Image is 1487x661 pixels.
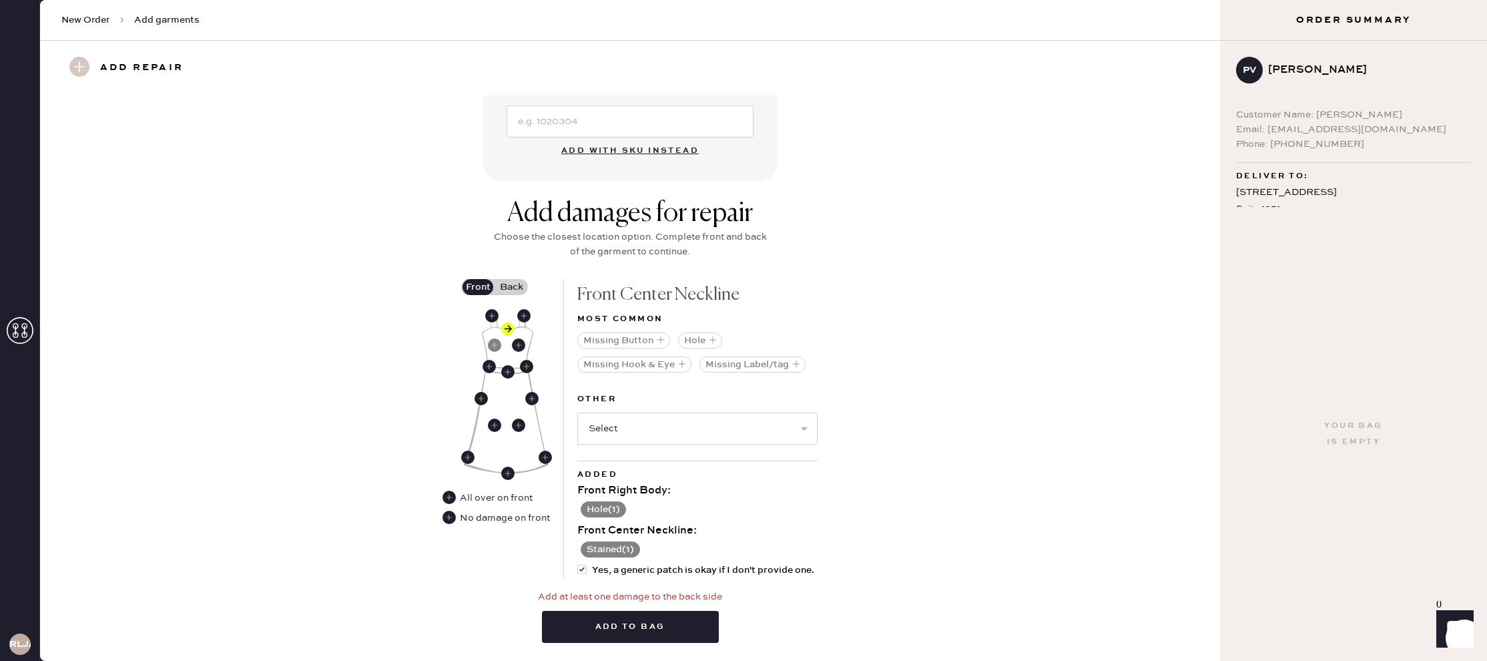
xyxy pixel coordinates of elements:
[542,611,719,643] button: Add to bag
[512,419,525,432] div: Front Left Skirt Body
[1236,168,1308,184] span: Deliver to:
[1236,107,1471,122] div: Customer Name: [PERSON_NAME]
[461,279,495,295] label: Front
[490,198,770,230] div: Add damages for repair
[678,333,722,349] button: Hole
[1424,601,1481,658] iframe: Front Chat
[525,392,539,405] div: Front Left Side Seam
[490,230,770,259] div: Choose the closest location option. Complete front and back of the garment to continue.
[100,57,184,79] h3: Add repair
[577,483,818,499] div: Front Right Body :
[517,309,531,322] div: Front Left Straps
[1236,137,1471,152] div: Phone: [PHONE_NUMBER]
[460,511,550,525] div: No damage on front
[539,451,552,464] div: Front Left Side Seam
[485,309,499,322] div: Front Right Straps
[483,360,496,373] div: Front Right Waistband
[9,640,31,649] h3: RLJA
[1236,122,1471,137] div: Email: [EMAIL_ADDRESS][DOMAIN_NAME]
[501,467,515,480] div: Front Center Hem
[581,501,626,517] button: Hole(1)
[442,511,550,525] div: No damage on front
[464,312,549,474] img: Garment image
[699,357,806,373] button: Missing Label/tag
[134,13,200,27] span: Add garments
[577,391,818,407] label: Other
[577,467,818,483] div: Added
[577,523,818,539] div: Front Center Neckline :
[577,279,818,311] div: Front Center Neckline
[442,491,534,505] div: All over on front
[488,339,501,352] div: Front Right Body
[460,491,533,505] div: All over on front
[520,360,533,373] div: Front Left Waistband
[1220,13,1487,27] h3: Order Summary
[1243,65,1256,75] h3: PV
[507,105,754,138] input: e.g. 1020304
[577,333,670,349] button: Missing Button
[512,339,525,352] div: Front Left Body
[577,357,691,373] button: Missing Hook & Eye
[61,13,110,27] span: New Order
[1236,184,1471,235] div: [STREET_ADDRESS] Suite 1951 san ysidro , CA 92173
[501,322,515,336] div: Front Center Neckline
[461,451,475,464] div: Front Right Side Seam
[475,392,488,405] div: Front Right Side Seam
[577,311,818,327] div: Most common
[553,138,707,164] button: Add with SKU instead
[501,365,515,379] div: Front Center Waistband
[488,419,501,432] div: Front Right Skirt Body
[581,541,640,558] button: Stained(1)
[1324,418,1382,450] div: Your bag is empty
[495,279,528,295] label: Back
[538,590,722,604] div: Add at least one damage to the back side
[1268,62,1460,78] div: [PERSON_NAME]
[592,563,814,578] span: Yes, a generic patch is okay if I don't provide one.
